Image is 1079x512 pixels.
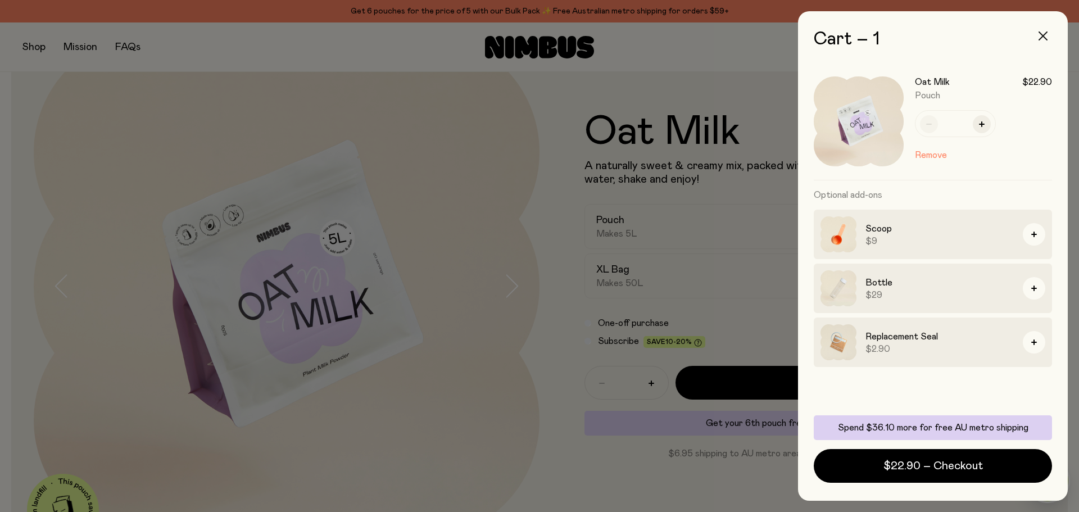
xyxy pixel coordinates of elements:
span: $29 [865,289,1014,301]
button: Remove [915,148,947,162]
span: $9 [865,235,1014,247]
button: $22.90 – Checkout [814,449,1052,483]
h3: Replacement Seal [865,330,1014,343]
p: Spend $36.10 more for free AU metro shipping [820,422,1045,433]
h3: Oat Milk [915,76,950,88]
span: $2.90 [865,343,1014,355]
h3: Scoop [865,222,1014,235]
h2: Cart – 1 [814,29,1052,49]
h3: Bottle [865,276,1014,289]
span: $22.90 – Checkout [883,458,983,474]
h3: Optional add-ons [814,180,1052,210]
span: $22.90 [1022,76,1052,88]
span: Pouch [915,91,940,100]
